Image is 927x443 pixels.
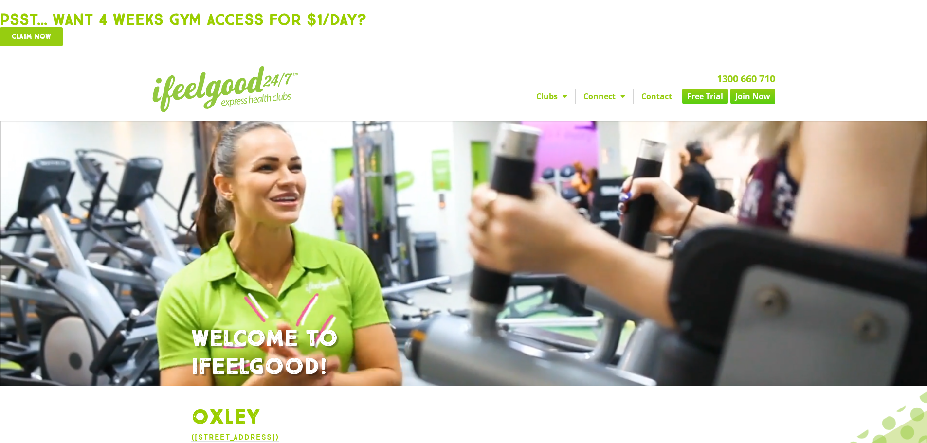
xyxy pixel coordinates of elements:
[682,89,728,104] a: Free Trial
[528,89,575,104] a: Clubs
[634,89,680,104] a: Contact
[576,89,633,104] a: Connect
[717,72,775,85] a: 1300 660 710
[191,406,736,431] h1: Oxley
[191,325,736,381] h1: WELCOME TO IFEELGOOD!
[374,89,775,104] nav: Menu
[12,33,51,40] span: Claim now
[191,432,279,442] a: ([STREET_ADDRESS])
[730,89,775,104] a: Join Now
